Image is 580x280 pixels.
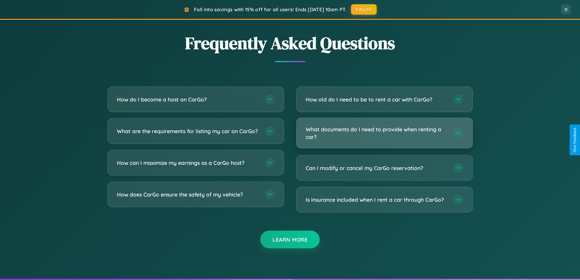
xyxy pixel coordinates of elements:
h3: What are the requirements for listing my car on CarGo? [117,127,259,135]
button: Learn More [260,231,320,248]
h3: How do I become a host on CarGo? [117,96,259,103]
h3: How can I maximize my earnings as a CarGo host? [117,159,259,167]
span: Fall into savings with 15% off for all users! Ends [DATE] 10am PT. [194,6,346,12]
h3: Is insurance included when I rent a car through CarGo? [306,196,448,204]
button: FALL15 [351,4,377,15]
h2: Frequently Asked Questions [107,31,473,55]
h3: Can I modify or cancel my CarGo reservation? [306,164,448,172]
h3: How old do I need to be to rent a car with CarGo? [306,96,448,103]
h3: How does CarGo ensure the safety of my vehicle? [117,191,259,198]
h3: What documents do I need to provide when renting a car? [306,126,448,140]
div: Give Feedback [573,128,577,152]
